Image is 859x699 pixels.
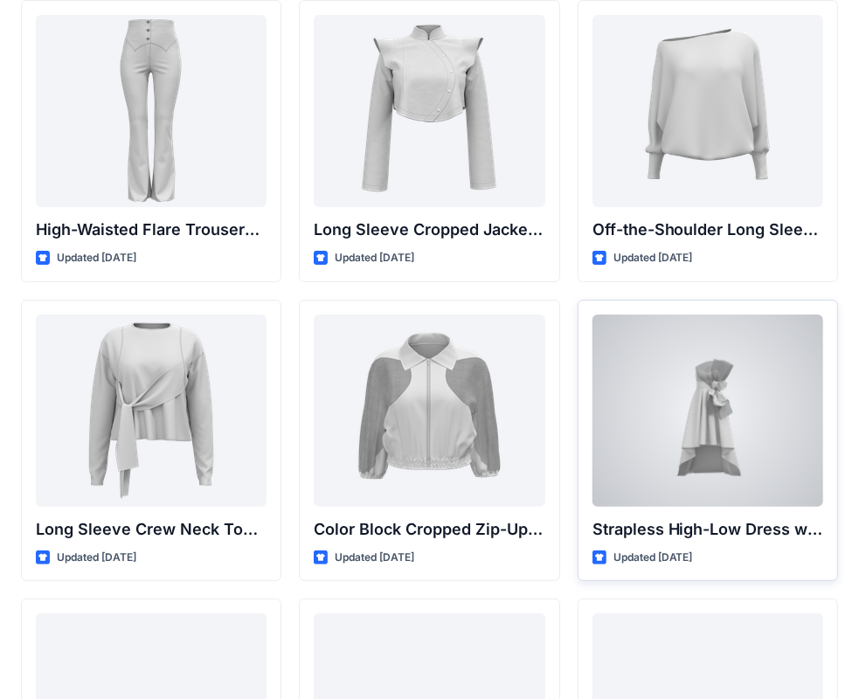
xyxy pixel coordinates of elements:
a: Off-the-Shoulder Long Sleeve Top [592,15,823,207]
p: Updated [DATE] [335,249,414,267]
p: Updated [DATE] [613,249,693,267]
p: Strapless High-Low Dress with Side Bow Detail [592,517,823,542]
p: High-Waisted Flare Trousers with Button Detail [36,218,267,242]
p: Updated [DATE] [335,549,414,567]
p: Updated [DATE] [57,249,136,267]
p: Off-the-Shoulder Long Sleeve Top [592,218,823,242]
p: Long Sleeve Crew Neck Top with Asymmetrical Tie Detail [36,517,267,542]
p: Updated [DATE] [613,549,693,567]
p: Long Sleeve Cropped Jacket with Mandarin Collar and Shoulder Detail [314,218,544,242]
a: Strapless High-Low Dress with Side Bow Detail [592,315,823,507]
a: High-Waisted Flare Trousers with Button Detail [36,15,267,207]
a: Long Sleeve Cropped Jacket with Mandarin Collar and Shoulder Detail [314,15,544,207]
a: Color Block Cropped Zip-Up Jacket with Sheer Sleeves [314,315,544,507]
p: Color Block Cropped Zip-Up Jacket with Sheer Sleeves [314,517,544,542]
p: Updated [DATE] [57,549,136,567]
a: Long Sleeve Crew Neck Top with Asymmetrical Tie Detail [36,315,267,507]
